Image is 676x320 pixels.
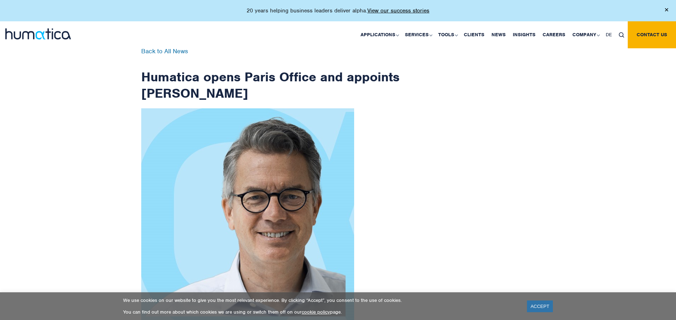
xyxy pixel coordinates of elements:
img: search_icon [619,32,624,38]
a: Clients [460,21,488,48]
a: Services [401,21,435,48]
a: Insights [509,21,539,48]
a: Contact us [628,21,676,48]
h1: Humatica opens Paris Office and appoints [PERSON_NAME] [141,48,400,101]
a: View our success stories [367,7,429,14]
a: Careers [539,21,569,48]
img: logo [5,28,71,39]
a: DE [602,21,615,48]
a: Applications [357,21,401,48]
p: You can find out more about which cookies we are using or switch them off on our page. [123,309,518,315]
a: Tools [435,21,460,48]
p: 20 years helping business leaders deliver alpha. [247,7,429,14]
a: Company [569,21,602,48]
span: DE [606,32,612,38]
a: Back to All News [141,47,188,55]
p: We use cookies on our website to give you the most relevant experience. By clicking “Accept”, you... [123,297,518,303]
a: ACCEPT [527,300,553,312]
a: cookie policy [302,309,330,315]
a: News [488,21,509,48]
